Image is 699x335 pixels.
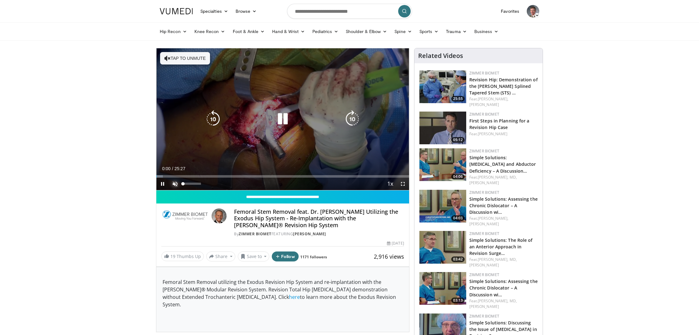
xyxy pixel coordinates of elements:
a: [PERSON_NAME], MD, [478,298,517,304]
a: Hip Recon [156,25,191,38]
div: Feat. [469,257,538,268]
input: Search topics, interventions [287,4,412,19]
a: [PERSON_NAME] [469,304,499,309]
button: Save to [238,251,270,261]
div: Feat. [469,96,538,108]
a: 04:06 [419,148,466,181]
button: Fullscreen [397,178,409,190]
a: [PERSON_NAME] [293,231,326,237]
a: Zimmer Biomet [469,272,499,277]
a: [PERSON_NAME], [478,96,508,102]
div: Feat. [469,131,538,137]
a: 03:42 [419,231,466,264]
img: ffb61f70-4206-46f9-b586-e1eb871e1109.150x105_q85_crop-smart_upscale.jpg [419,272,466,305]
a: Trauma [442,25,471,38]
a: Simple Solutions: Assessing the Chronic Dislocator – A Discussion wi… [469,278,538,297]
a: [PERSON_NAME], MD, [478,175,517,180]
img: f4eb30dd-ad4b-481c-a702-6d980b1a90fc.150x105_q85_crop-smart_upscale.jpg [419,112,466,144]
a: Browse [232,5,261,17]
div: By FEATURING [234,231,404,237]
button: Share [206,251,235,261]
div: [DATE] [387,241,404,246]
span: 05:12 [451,137,465,143]
a: Zimmer Biomet [469,190,499,195]
a: 05:12 [419,112,466,144]
a: Foot & Ankle [229,25,269,38]
span: 25:27 [174,166,185,171]
a: Zimmer Biomet [469,231,499,236]
a: Zimmer Biomet [239,231,271,237]
a: here [289,294,300,300]
img: 00c08c06-8315-4075-a1ef-21b7b81245a2.150x105_q85_crop-smart_upscale.jpg [419,231,466,264]
a: [PERSON_NAME] [469,262,499,268]
a: Simple Solutions: Assessing the Chronic Dislocator – A Discussion wi… [469,196,538,215]
a: Simple Solutions: [MEDICAL_DATA] and Abductor Deficiency – A Discussion… [469,155,536,174]
a: First Steps in Planning for a Revision Hip Case [469,118,530,130]
video-js: Video Player [156,48,409,190]
img: Avatar [527,5,539,17]
a: [PERSON_NAME] [469,180,499,185]
a: Simple Solutions: The Role of an Anterior Approach in Revision Surge… [469,237,533,256]
span: 04:06 [451,174,465,179]
span: 2,916 views [374,253,404,260]
a: [PERSON_NAME] [469,221,499,227]
a: Favorites [497,5,523,17]
p: Femoral Stem Removal utilizing the Exodus Revision Hip System and re-implantation with the [PERSO... [163,278,403,308]
a: 04:03 [419,190,466,223]
img: VuMedi Logo [160,8,193,14]
a: 19 Thumbs Up [161,251,204,261]
button: Pause [156,178,169,190]
button: Unmute [169,178,181,190]
a: Zimmer Biomet [469,112,499,117]
a: Sports [416,25,442,38]
button: Tap to unmute [160,52,210,65]
div: Feat. [469,298,538,309]
a: Revision Hip: Demonstration of the [PERSON_NAME] Splined Tapered Stem (STS) … [469,77,538,96]
span: 03:42 [451,256,465,262]
a: Spine [391,25,415,38]
a: Business [471,25,502,38]
button: Playback Rate [384,178,397,190]
span: / [172,166,173,171]
a: Shoulder & Elbow [342,25,391,38]
a: Zimmer Biomet [469,148,499,154]
div: Volume Level [183,183,201,185]
img: 9d72b5f2-f587-4633-8bd0-b65f1ba0dbe0.150x105_q85_crop-smart_upscale.jpg [419,190,466,223]
h4: Related Videos [418,52,463,60]
img: Zimmer Biomet [161,208,209,223]
span: 25:55 [451,96,465,102]
h4: Femoral Stem Removal feat. Dr. [PERSON_NAME] Utilizing the Exodus Hip System - Re-Implantation wi... [234,208,404,229]
img: b1f1d919-f7d7-4a9d-8c53-72aa71ce2120.150x105_q85_crop-smart_upscale.jpg [419,70,466,103]
a: Pediatrics [309,25,342,38]
div: Progress Bar [156,175,409,178]
img: 45aa77e6-485b-4ac3-8b26-81edfeca9230.150x105_q85_crop-smart_upscale.jpg [419,148,466,181]
a: 03:13 [419,272,466,305]
a: 1171 followers [300,254,327,260]
span: 04:03 [451,215,465,221]
a: Specialties [197,5,232,17]
span: 0:00 [162,166,170,171]
button: Follow [272,251,299,261]
div: Feat. [469,216,538,227]
a: [PERSON_NAME] [478,131,507,136]
a: Hand & Wrist [268,25,309,38]
span: 03:13 [451,298,465,303]
a: Zimmer Biomet [469,313,499,319]
a: [PERSON_NAME] [469,102,499,107]
a: Knee Recon [191,25,229,38]
a: 25:55 [419,70,466,103]
img: Avatar [212,208,227,223]
a: [PERSON_NAME], [478,216,508,221]
a: Zimmer Biomet [469,70,499,76]
a: [PERSON_NAME], MD, [478,257,517,262]
div: Feat. [469,175,538,186]
span: 19 [170,253,175,259]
